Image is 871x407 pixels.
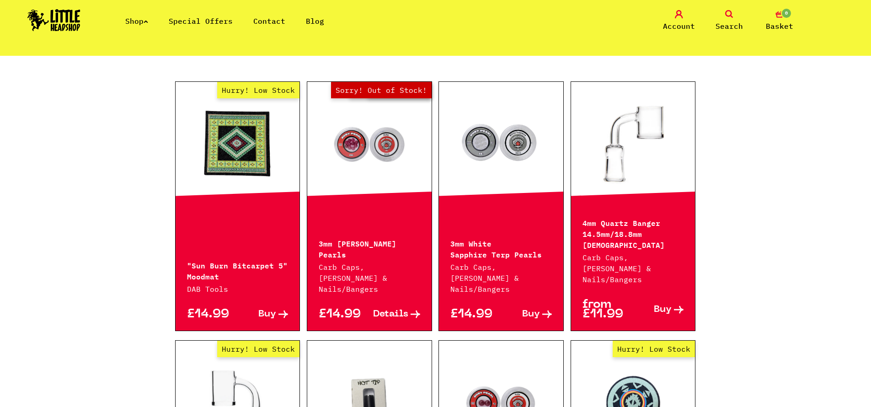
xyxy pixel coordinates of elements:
p: £14.99 [319,310,369,319]
p: Carb Caps, [PERSON_NAME] & Nails/Bangers [319,262,420,295]
span: Sorry! Out of Stock! [331,82,432,98]
p: £14.99 [187,310,238,319]
p: Carb Caps, [PERSON_NAME] & Nails/Bangers [450,262,552,295]
a: Search [706,10,752,32]
span: Buy [654,305,672,315]
a: Hurry! Low Stock [176,98,300,189]
span: 0 [781,8,792,19]
span: Basket [766,21,793,32]
a: Contact [253,16,285,26]
a: Out of Stock Hurry! Low Stock Sorry! Out of Stock! [307,98,432,189]
span: Hurry! Low Stock [217,82,299,98]
p: 3mm White Sapphire Terp Pearls [450,237,552,259]
p: DAB Tools [187,284,289,295]
span: Hurry! Low Stock [613,341,695,357]
span: Account [663,21,695,32]
a: Buy [501,310,552,319]
p: £14.99 [450,310,501,319]
span: Buy [258,310,276,319]
p: 4mm Quartz Banger 14.5mm/18.8mm [DEMOGRAPHIC_DATA] [582,217,684,250]
a: 0 Basket [757,10,802,32]
a: Shop [125,16,148,26]
p: "Sun Burn Bitcarpet 5" Moodmat [187,259,289,281]
p: Carb Caps, [PERSON_NAME] & Nails/Bangers [582,252,684,285]
a: Special Offers [169,16,233,26]
a: Details [369,310,420,319]
span: Search [716,21,743,32]
a: Buy [237,310,288,319]
p: 3mm [PERSON_NAME] Pearls [319,237,420,259]
a: Blog [306,16,324,26]
a: Buy [633,300,684,319]
span: Buy [522,310,540,319]
span: Hurry! Low Stock [217,341,299,357]
img: Little Head Shop Logo [27,9,80,31]
p: from £11.99 [582,300,633,319]
span: Details [373,310,408,319]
